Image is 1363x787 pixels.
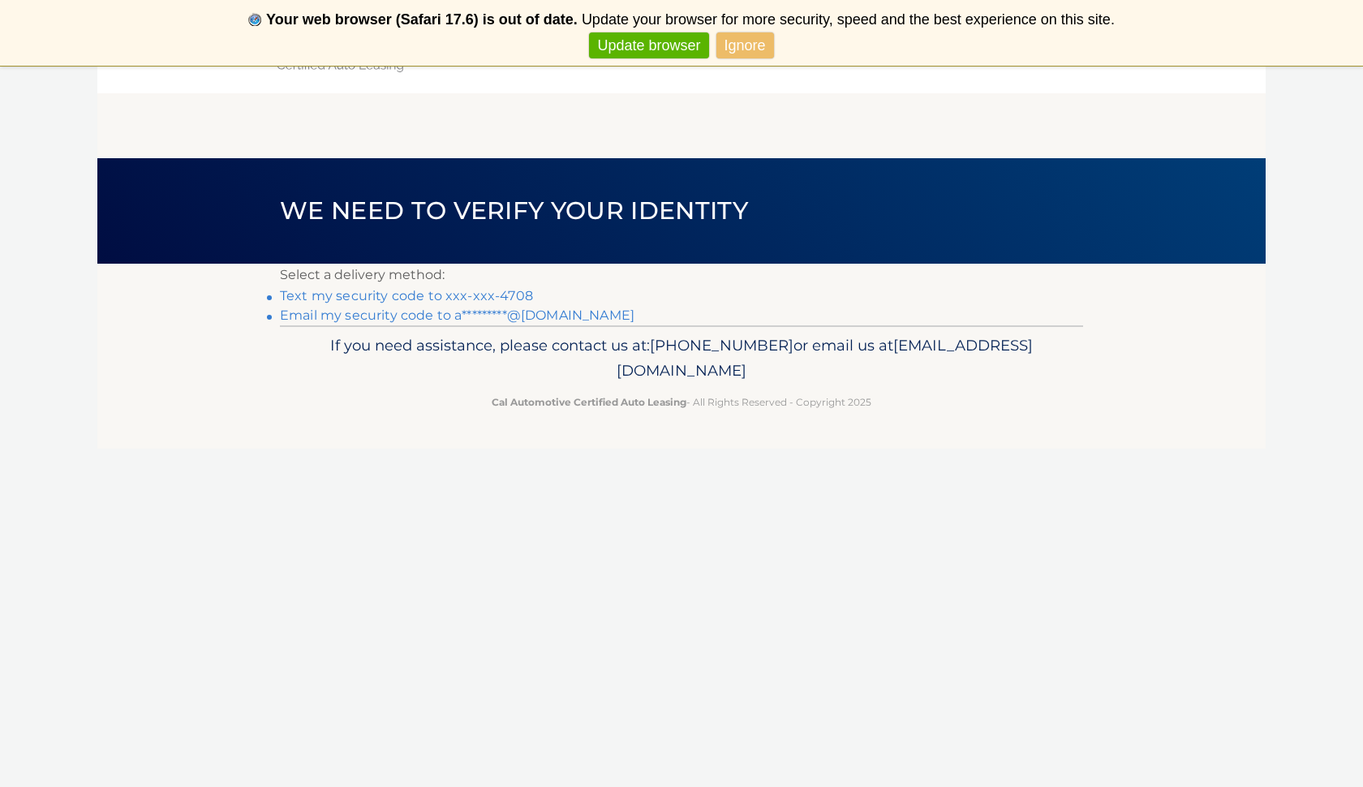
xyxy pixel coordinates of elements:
[290,393,1073,411] p: - All Rights Reserved - Copyright 2025
[582,11,1115,28] span: Update your browser for more security, speed and the best experience on this site.
[650,336,793,355] span: [PHONE_NUMBER]
[280,307,634,323] a: Email my security code to a*********@[DOMAIN_NAME]
[280,264,1083,286] p: Select a delivery method:
[266,11,578,28] b: Your web browser (Safari 17.6) is out of date.
[589,32,708,59] a: Update browser
[280,196,748,226] span: We need to verify your identity
[280,288,533,303] a: Text my security code to xxx-xxx-4708
[716,32,774,59] a: Ignore
[290,333,1073,385] p: If you need assistance, please contact us at: or email us at
[492,396,686,408] strong: Cal Automotive Certified Auto Leasing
